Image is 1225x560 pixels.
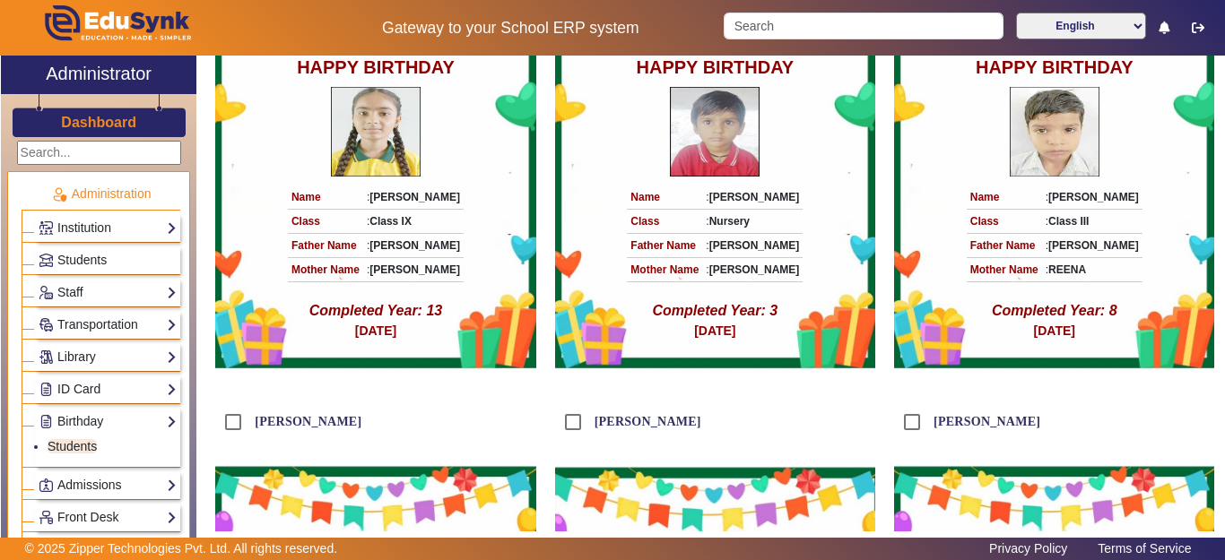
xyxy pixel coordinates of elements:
[309,300,443,322] p: Completed Year: 13
[653,300,778,322] p: Completed Year: 3
[967,209,1042,233] td: Class
[637,56,795,78] h2: HAPPY BIRTHDAY
[317,19,706,38] h5: Gateway to your School ERP system
[363,209,464,233] td: :
[48,439,97,453] a: Students
[355,322,396,340] p: [DATE]
[369,191,460,203] strong: [PERSON_NAME]
[702,209,803,233] td: :
[331,87,421,177] img: Student Profile
[363,233,464,257] td: :
[46,63,152,84] h2: Administrator
[709,191,800,203] strong: [PERSON_NAME]
[709,263,800,276] strong: [PERSON_NAME]
[297,56,455,78] h2: HAPPY BIRTHDAY
[724,13,1003,39] input: Search
[17,141,181,165] input: Search...
[694,322,735,340] p: [DATE]
[1,56,196,94] a: Administrator
[1089,537,1200,560] a: Terms of Service
[591,414,701,429] label: [PERSON_NAME]
[363,185,464,210] td: :
[627,185,702,210] td: Name
[22,185,180,203] p: Administration
[1048,215,1089,228] strong: Class III
[1048,263,1086,276] strong: REENA
[980,537,1076,560] a: Privacy Policy
[1042,257,1142,281] td: :
[627,257,702,281] td: Mother Name
[61,114,136,131] h3: Dashboard
[60,113,137,132] a: Dashboard
[369,215,412,228] strong: Class IX
[1042,209,1142,233] td: :
[1042,185,1142,210] td: :
[25,539,338,558] p: © 2025 Zipper Technologies Pvt. Ltd. All rights reserved.
[967,233,1042,257] td: Father Name
[251,414,361,429] label: [PERSON_NAME]
[57,253,107,267] span: Students
[1010,87,1099,177] img: Student Profile
[967,185,1042,210] td: Name
[627,209,702,233] td: Class
[709,215,750,228] strong: Nursery
[288,209,363,233] td: Class
[369,263,460,276] strong: [PERSON_NAME]
[39,254,53,267] img: Students.png
[288,257,363,281] td: Mother Name
[363,257,464,281] td: :
[1042,233,1142,257] td: :
[369,239,460,252] strong: [PERSON_NAME]
[51,186,67,202] img: Administration.png
[1048,191,1139,203] strong: [PERSON_NAME]
[930,414,1040,429] label: [PERSON_NAME]
[702,185,803,210] td: :
[39,250,177,271] a: Students
[702,233,803,257] td: :
[992,300,1117,322] p: Completed Year: 8
[976,56,1134,78] h2: HAPPY BIRTHDAY
[967,257,1042,281] td: Mother Name
[709,239,800,252] strong: [PERSON_NAME]
[1034,322,1075,340] p: [DATE]
[1048,239,1139,252] strong: [PERSON_NAME]
[670,87,760,177] img: Student Profile
[288,233,363,257] td: Father Name
[288,185,363,210] td: Name
[627,233,702,257] td: Father Name
[702,257,803,281] td: :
